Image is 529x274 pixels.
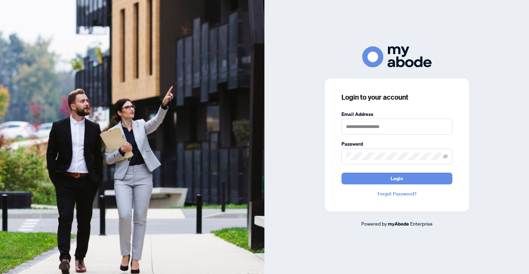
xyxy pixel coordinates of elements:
span: Login [391,173,403,184]
span: Enterprise [410,220,433,227]
span: eye-invisible [443,154,448,159]
label: Email Address [341,110,452,118]
label: Password [341,140,452,148]
span: Powered by [361,220,387,227]
img: ma-logo [362,46,432,67]
a: myAbode [388,220,409,228]
h3: Login to your account [341,92,452,102]
button: Login [341,173,452,184]
a: Forgot Password? [341,190,452,198]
